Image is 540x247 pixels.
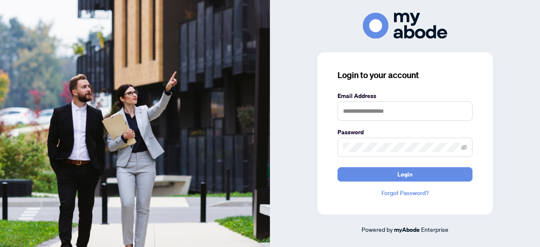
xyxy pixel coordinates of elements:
a: myAbode [394,225,420,234]
span: eye-invisible [461,144,467,150]
label: Email Address [337,91,472,100]
button: Login [337,167,472,182]
img: ma-logo [363,13,447,38]
h3: Login to your account [337,69,472,81]
span: Powered by [362,225,393,233]
label: Password [337,128,472,137]
span: Enterprise [421,225,448,233]
span: Login [397,168,413,181]
a: Forgot Password? [337,188,472,198]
